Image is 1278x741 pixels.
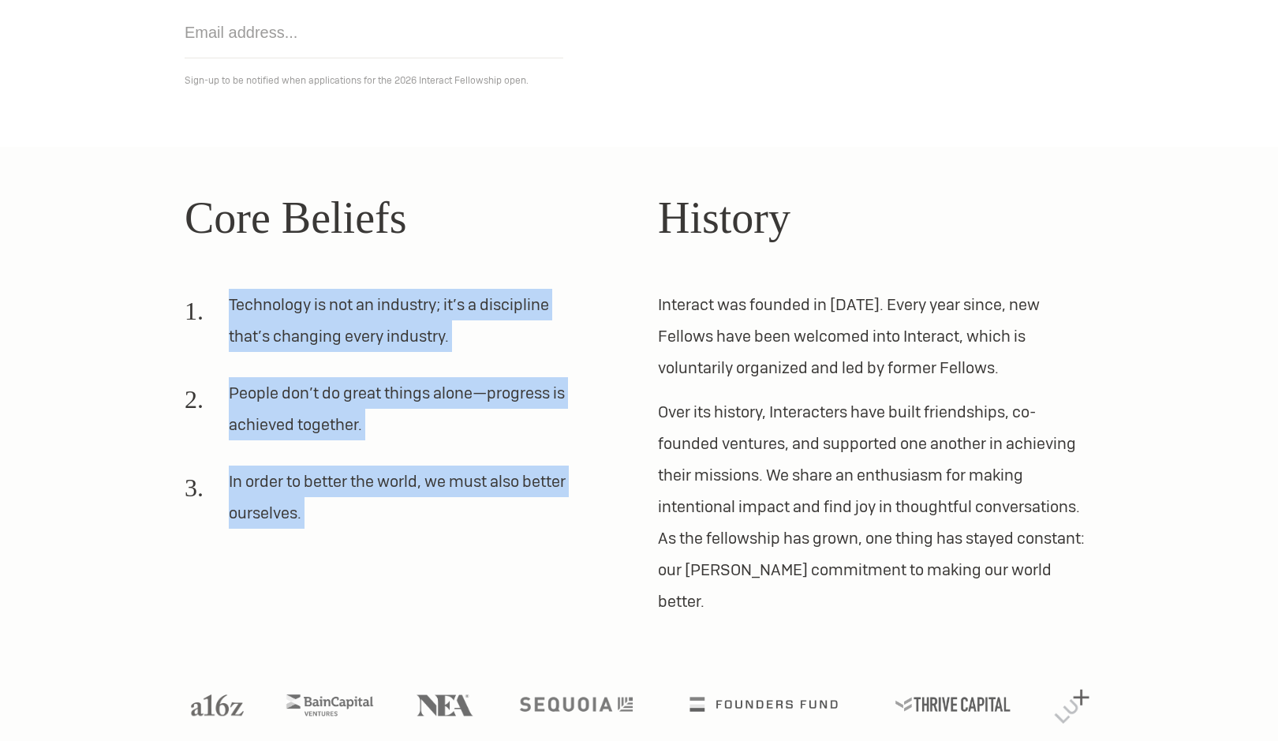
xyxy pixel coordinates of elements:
[895,697,1011,712] img: Thrive Capital logo
[286,694,373,716] img: Bain Capital Ventures logo
[185,289,582,365] li: Technology is not an industry; it’s a discipline that’s changing every industry.
[1054,690,1089,724] img: Lux Capital logo
[417,694,473,716] img: NEA logo
[185,185,620,251] h2: Core Beliefs
[658,185,1093,251] h2: History
[519,697,632,712] img: Sequoia logo
[191,694,243,716] img: A16Z logo
[185,466,582,541] li: In order to better the world, we must also better ourselves.
[185,7,563,58] input: Email address...
[185,71,1093,90] p: Sign-up to be notified when applications for the 2026 Interact Fellowship open.
[658,396,1093,617] p: Over its history, Interacters have built friendships, co-founded ventures, and supported one anot...
[185,377,582,453] li: People don’t do great things alone—progress is achieved together.
[658,289,1093,384] p: Interact was founded in [DATE]. Every year since, new Fellows have been welcomed into Interact, w...
[690,697,838,712] img: Founders Fund logo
